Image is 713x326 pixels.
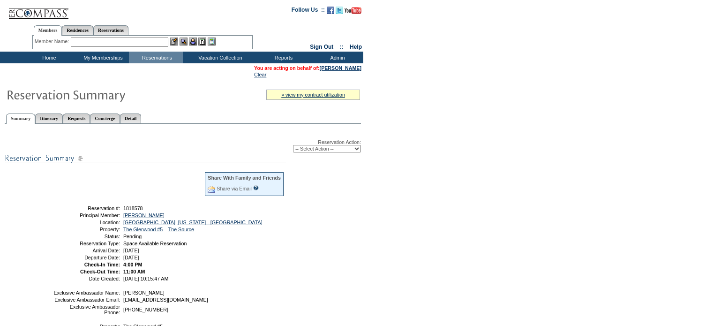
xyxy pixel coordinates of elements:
[123,269,145,274] span: 11:00 AM
[53,241,120,246] td: Reservation Type:
[53,205,120,211] td: Reservation #:
[327,9,334,15] a: Become our fan on Facebook
[345,7,361,14] img: Subscribe to our YouTube Channel
[350,44,362,50] a: Help
[208,175,281,181] div: Share With Family and Friends
[53,212,120,218] td: Principal Member:
[123,297,208,303] span: [EMAIL_ADDRESS][DOMAIN_NAME]
[6,85,194,104] img: Reservaton Summary
[310,44,333,50] a: Sign Out
[123,205,143,211] span: 1818578
[53,304,120,315] td: Exclusive Ambassador Phone:
[120,114,142,123] a: Detail
[123,212,165,218] a: [PERSON_NAME]
[345,9,361,15] a: Subscribe to our YouTube Channel
[168,227,194,232] a: The Source
[254,72,266,77] a: Clear
[309,52,363,63] td: Admin
[53,297,120,303] td: Exclusive Ambassador Email:
[53,234,120,239] td: Status:
[75,52,129,63] td: My Memberships
[62,25,93,35] a: Residences
[63,114,90,123] a: Requests
[123,307,168,312] span: [PHONE_NUMBER]
[21,52,75,63] td: Home
[5,139,361,152] div: Reservation Action:
[123,234,142,239] span: Pending
[6,114,35,124] a: Summary
[320,65,361,71] a: [PERSON_NAME]
[53,290,120,296] td: Exclusive Ambassador Name:
[90,114,120,123] a: Concierge
[198,38,206,45] img: Reservations
[170,38,178,45] img: b_edit.gif
[34,25,62,36] a: Members
[5,152,286,164] img: subTtlResSummary.gif
[123,290,165,296] span: [PERSON_NAME]
[189,38,197,45] img: Impersonate
[327,7,334,14] img: Become our fan on Facebook
[53,276,120,281] td: Date Created:
[255,52,309,63] td: Reports
[217,186,252,191] a: Share via Email
[123,262,142,267] span: 4:00 PM
[183,52,255,63] td: Vacation Collection
[123,276,168,281] span: [DATE] 10:15:47 AM
[53,227,120,232] td: Property:
[123,241,187,246] span: Space Available Reservation
[180,38,188,45] img: View
[123,255,139,260] span: [DATE]
[93,25,128,35] a: Reservations
[254,65,361,71] span: You are acting on behalf of:
[281,92,345,98] a: » view my contract utilization
[253,185,259,190] input: What is this?
[340,44,344,50] span: ::
[123,220,263,225] a: [GEOGRAPHIC_DATA], [US_STATE] - [GEOGRAPHIC_DATA]
[123,248,139,253] span: [DATE]
[123,227,163,232] a: The Glenwood #5
[292,6,325,17] td: Follow Us ::
[129,52,183,63] td: Reservations
[53,255,120,260] td: Departure Date:
[336,9,343,15] a: Follow us on Twitter
[84,262,120,267] strong: Check-In Time:
[35,38,71,45] div: Member Name:
[80,269,120,274] strong: Check-Out Time:
[208,38,216,45] img: b_calculator.gif
[35,114,63,123] a: Itinerary
[53,220,120,225] td: Location:
[336,7,343,14] img: Follow us on Twitter
[53,248,120,253] td: Arrival Date:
